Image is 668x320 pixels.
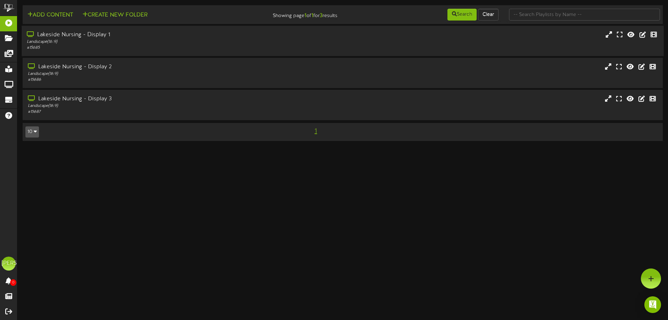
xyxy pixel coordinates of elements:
[25,126,39,138] button: 10
[27,45,284,51] div: # 15685
[10,279,16,286] span: 0
[447,9,477,21] button: Search
[509,9,660,21] input: -- Search Playlists by Name --
[644,296,661,313] div: Open Intercom Messenger
[28,109,284,115] div: # 15687
[28,77,284,83] div: # 15686
[311,13,313,19] strong: 1
[25,11,75,19] button: Add Content
[478,9,499,21] button: Clear
[28,95,284,103] div: Lakeside Nursing - Display 3
[235,8,343,20] div: Showing page of for results
[27,31,284,39] div: Lakeside Nursing - Display 1
[304,13,307,19] strong: 1
[28,71,284,77] div: Landscape ( 16:9 )
[27,39,284,45] div: Landscape ( 16:9 )
[28,103,284,109] div: Landscape ( 16:9 )
[80,11,150,19] button: Create New Folder
[313,127,319,135] span: 1
[320,13,323,19] strong: 3
[28,63,284,71] div: Lakeside Nursing - Display 2
[2,257,16,271] div: [PERSON_NAME]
